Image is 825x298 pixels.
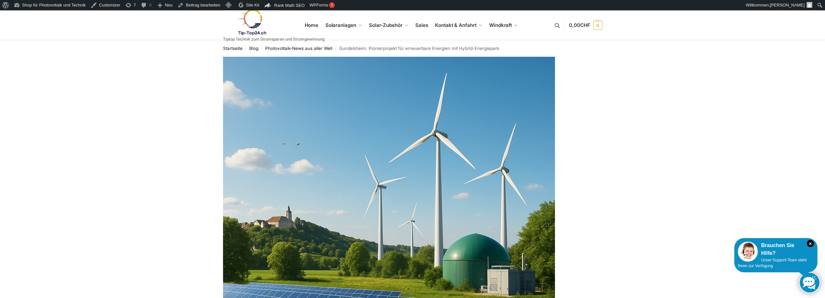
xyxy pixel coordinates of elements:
a: Startseite [223,46,242,51]
a: Blog [249,46,258,51]
span: Windkraft [489,22,512,28]
span: / [242,46,249,51]
span: Solaranlagen [325,22,356,28]
span: / [258,46,265,51]
a: Sales [413,11,431,40]
a: Photovoltaik-News aus aller Well [265,46,332,51]
img: Benutzerbild von Rupert Spoddig [807,2,812,8]
a: Solar-Zubehör [366,11,411,40]
span: Sales [415,22,428,28]
nav: Cart contents [569,10,602,41]
nav: Breadcrumb [223,40,602,57]
i: Schließen [807,240,814,247]
span: [PERSON_NAME] [770,3,805,7]
span: Solar-Zubehör [369,22,403,28]
a: 0,00CHF 0 [569,16,602,35]
a: Windkraft [487,11,521,40]
a: Kontakt & Anfahrt [432,11,485,40]
img: Solaranlagen, Speicheranlagen und Energiesparprodukte [223,9,280,35]
span: Unser Support-Team steht Ihnen zur Verfügung [738,258,807,268]
span: Rank Math SEO [274,3,305,8]
span: CHF [580,22,590,28]
p: Tiptop Technik zum Stromsparen und Stromgewinnung [223,37,324,41]
img: Customer service [738,242,758,262]
div: 3 [329,2,335,8]
div: Brauchen Sie Hilfe? [738,242,814,257]
span: 0,00 [569,22,590,28]
span: Site Kit [246,3,259,7]
a: Solaranlagen [323,11,364,40]
span: 0 [593,21,602,30]
span: Kontakt & Anfahrt [435,22,476,28]
span: / [332,46,339,51]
